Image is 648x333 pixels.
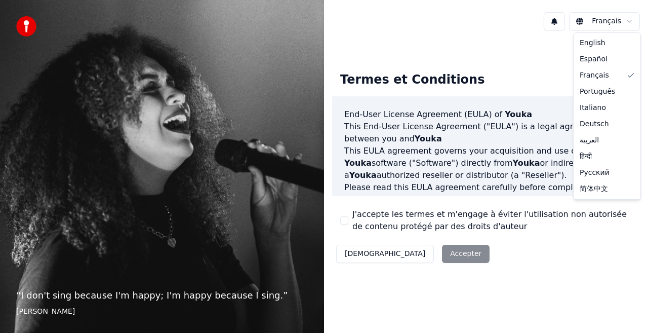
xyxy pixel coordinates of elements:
span: Português [580,87,615,97]
span: Italiano [580,103,606,113]
span: English [580,38,605,48]
span: Español [580,54,607,64]
span: Русский [580,168,610,178]
span: Français [580,70,609,81]
span: Deutsch [580,119,609,129]
span: हिन्दी [580,152,592,162]
span: 简体中文 [580,184,608,194]
span: العربية [580,135,599,145]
